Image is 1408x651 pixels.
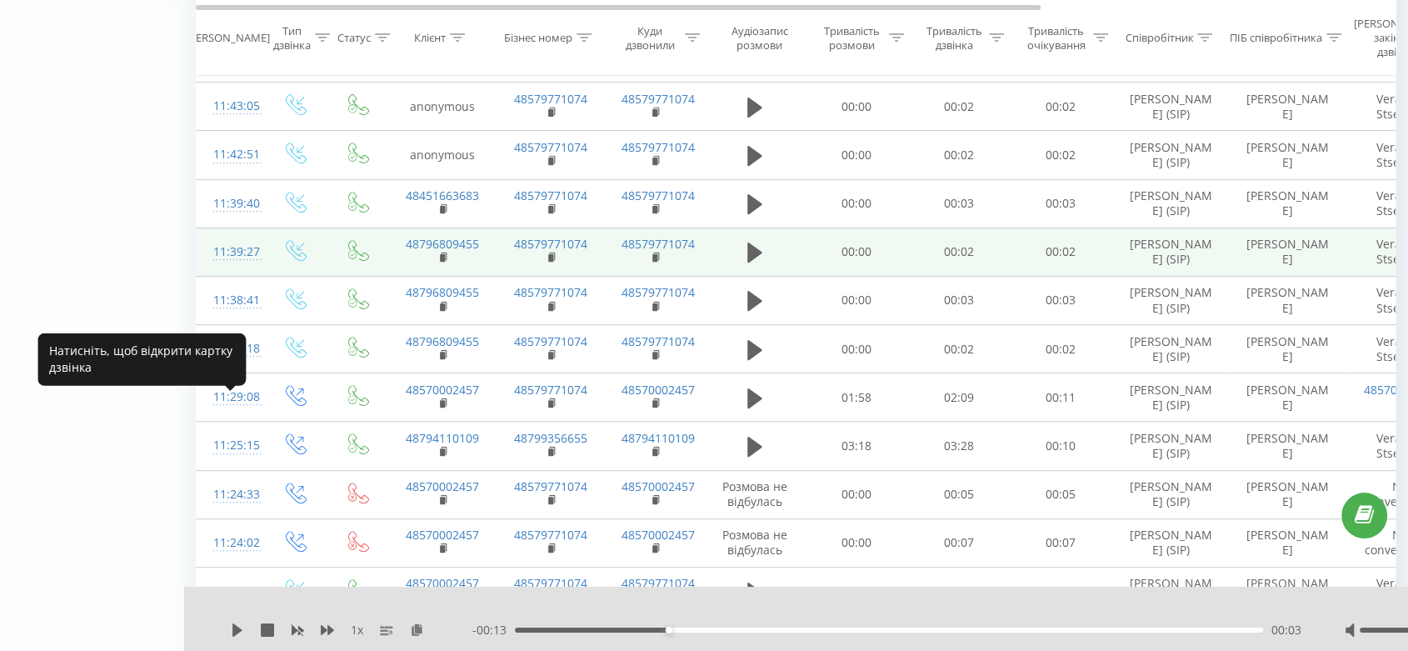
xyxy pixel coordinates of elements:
[1271,622,1301,638] span: 00:03
[1230,228,1346,276] td: [PERSON_NAME]
[213,188,247,220] div: 11:39:40
[622,284,695,300] a: 48579771074
[719,24,800,53] div: Аудіозапис розмови
[909,325,1009,373] td: 00:02
[909,422,1009,470] td: 03:28
[406,527,479,543] a: 48570002457
[622,527,695,543] a: 48570002457
[406,575,479,591] a: 48570002457
[1009,276,1113,324] td: 00:03
[213,429,247,462] div: 11:25:15
[1009,518,1113,567] td: 00:07
[1009,568,1113,616] td: 00:02
[406,333,479,349] a: 48796809455
[388,83,497,131] td: anonymous
[1113,373,1230,422] td: [PERSON_NAME] (SIP)
[805,131,909,179] td: 00:00
[909,228,1009,276] td: 00:02
[909,83,1009,131] td: 00:02
[213,236,247,268] div: 11:39:27
[805,422,909,470] td: 03:18
[622,91,695,107] a: 48579771074
[819,24,885,53] div: Тривалість розмови
[805,179,909,228] td: 00:00
[909,179,1009,228] td: 00:03
[1230,32,1322,46] div: ПІБ співробітника
[622,478,695,494] a: 48570002457
[1230,325,1346,373] td: [PERSON_NAME]
[351,622,363,638] span: 1 x
[37,333,246,385] div: Натисніть, щоб відкрити картку дзвінка
[213,381,247,413] div: 11:29:08
[722,478,787,509] span: Розмова не відбулась
[805,470,909,518] td: 00:00
[622,575,695,591] a: 48579771074
[805,373,909,422] td: 01:58
[619,24,681,53] div: Куди дзвонили
[514,91,587,107] a: 48579771074
[213,333,247,365] div: 11:38:18
[1125,32,1193,46] div: Співробітник
[666,627,672,633] div: Accessibility label
[805,228,909,276] td: 00:00
[514,333,587,349] a: 48579771074
[722,527,787,558] span: Розмова не відбулась
[213,527,247,559] div: 11:24:02
[1230,470,1346,518] td: [PERSON_NAME]
[1009,228,1113,276] td: 00:02
[923,24,985,53] div: Тривалість дзвінка
[805,518,909,567] td: 00:00
[1230,422,1346,470] td: [PERSON_NAME]
[805,276,909,324] td: 00:00
[622,430,695,446] a: 48794110109
[406,382,479,398] a: 48570002457
[909,568,1009,616] td: 00:02
[414,32,446,46] div: Клієнт
[1009,179,1113,228] td: 00:03
[514,188,587,203] a: 48579771074
[514,527,587,543] a: 48579771074
[186,32,270,46] div: [PERSON_NAME]
[805,568,909,616] td: 00:00
[909,276,1009,324] td: 00:03
[622,382,695,398] a: 48570002457
[406,430,479,446] a: 48794110109
[1113,518,1230,567] td: [PERSON_NAME] (SIP)
[909,470,1009,518] td: 00:05
[1230,373,1346,422] td: [PERSON_NAME]
[213,138,247,171] div: 11:42:51
[337,32,371,46] div: Статус
[406,284,479,300] a: 48796809455
[213,284,247,317] div: 11:38:41
[909,373,1009,422] td: 02:09
[1023,24,1089,53] div: Тривалість очікування
[805,325,909,373] td: 00:00
[213,575,247,608] div: 11:23:14
[1230,131,1346,179] td: [PERSON_NAME]
[1113,568,1230,616] td: [PERSON_NAME] (SIP)
[213,478,247,511] div: 11:24:33
[1113,325,1230,373] td: [PERSON_NAME] (SIP)
[1230,518,1346,567] td: [PERSON_NAME]
[1009,422,1113,470] td: 00:10
[273,24,311,53] div: Тип дзвінка
[406,236,479,252] a: 48796809455
[514,478,587,494] a: 48579771074
[472,622,515,638] span: - 00:13
[1230,568,1346,616] td: [PERSON_NAME]
[1113,228,1230,276] td: [PERSON_NAME] (SIP)
[1113,179,1230,228] td: [PERSON_NAME] (SIP)
[1230,179,1346,228] td: [PERSON_NAME]
[1113,83,1230,131] td: [PERSON_NAME] (SIP)
[909,131,1009,179] td: 00:02
[213,90,247,123] div: 11:43:05
[805,83,909,131] td: 00:00
[514,236,587,252] a: 48579771074
[1009,83,1113,131] td: 00:02
[1113,276,1230,324] td: [PERSON_NAME] (SIP)
[622,333,695,349] a: 48579771074
[622,139,695,155] a: 48579771074
[1230,83,1346,131] td: [PERSON_NAME]
[1230,276,1346,324] td: [PERSON_NAME]
[514,284,587,300] a: 48579771074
